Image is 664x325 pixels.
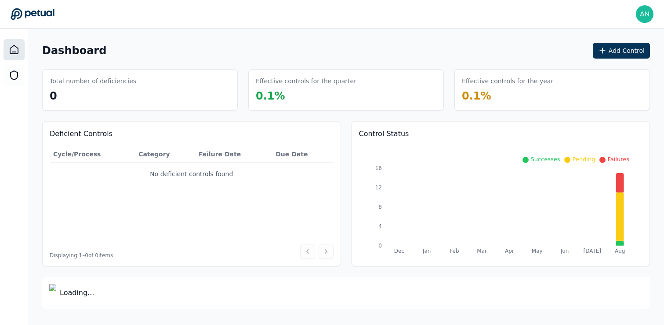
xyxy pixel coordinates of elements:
div: Loading... [42,277,650,309]
span: 0 [50,90,57,102]
tspan: 12 [375,185,381,191]
span: Successes [530,156,560,162]
h3: Deficient Controls [50,129,334,139]
span: Failures [607,156,629,162]
tspan: Apr [505,248,514,254]
a: Go to Dashboard [11,8,54,20]
span: Pending [572,156,595,162]
span: 0.1 % [462,90,491,102]
td: No deficient controls found [50,162,334,186]
h3: Total number of deficiencies [50,77,136,85]
a: Dashboard [4,39,25,60]
tspan: 4 [378,223,382,229]
span: Displaying 1– 0 of 0 items [50,252,113,259]
img: andrew.meyers@reddit.com [636,5,653,23]
tspan: Jan [422,248,430,254]
h3: Effective controls for the year [462,77,553,85]
h3: Effective controls for the quarter [256,77,356,85]
tspan: [DATE] [583,248,601,254]
button: Previous [300,244,315,259]
tspan: Mar [477,248,487,254]
th: Category [135,146,195,162]
h1: Dashboard [42,44,106,58]
th: Failure Date [195,146,272,162]
button: Add Control [593,43,650,59]
tspan: May [532,248,543,254]
img: Logo [49,284,56,302]
tspan: Feb [450,248,459,254]
tspan: Dec [394,248,404,254]
tspan: Jun [560,248,569,254]
tspan: 0 [378,243,382,249]
tspan: 8 [378,204,382,210]
button: Next [319,244,334,259]
th: Cycle/Process [50,146,135,162]
tspan: Aug [615,248,625,254]
span: 0.1 % [256,90,285,102]
tspan: 16 [375,165,381,171]
th: Due Date [272,146,333,162]
a: SOC [4,65,25,86]
h3: Control Status [359,129,643,139]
